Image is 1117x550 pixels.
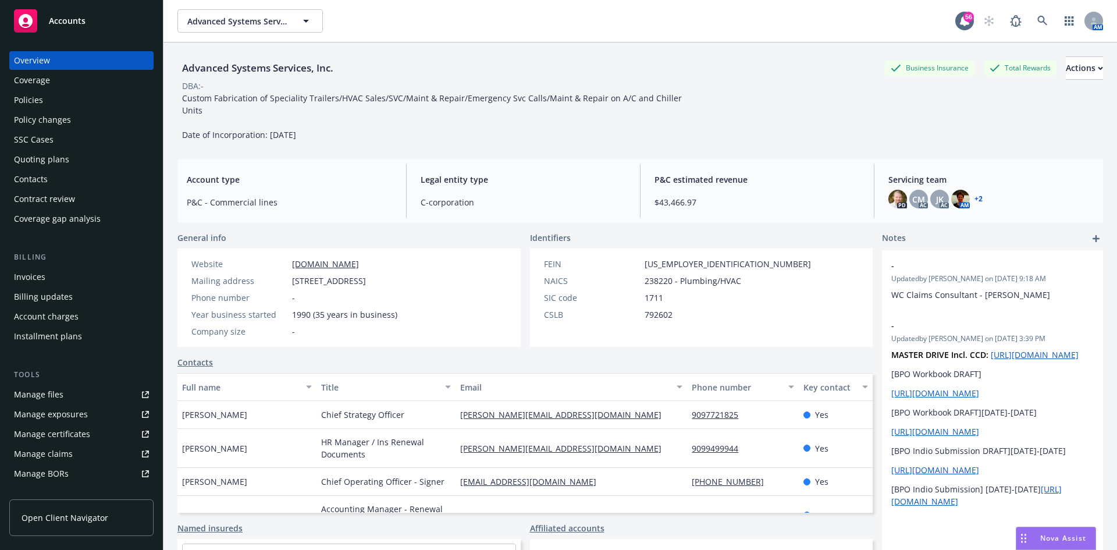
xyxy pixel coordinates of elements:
p: [BPO Indio Submission] [DATE]-[DATE] [891,483,1094,508]
div: Manage claims [14,445,73,463]
span: JK [936,193,944,205]
div: Phone number [191,292,287,304]
div: Manage BORs [14,464,69,483]
a: [URL][DOMAIN_NAME] [991,349,1079,360]
div: Policy changes [14,111,71,129]
a: 9099499944 [692,443,748,454]
a: Coverage gap analysis [9,210,154,228]
div: Contract review [14,190,75,208]
span: Notes [882,232,906,246]
span: HR Manager / Ins Renewal Documents [321,436,451,460]
div: Manage certificates [14,425,90,443]
div: Actions [1066,57,1103,79]
p: [BPO Workbook DRAFT] [891,368,1094,380]
span: [STREET_ADDRESS] [292,275,366,287]
span: 792602 [645,308,673,321]
div: Email [460,381,670,393]
span: Custom Fabrication of Speciality Trailers/HVAC Sales/SVC/Maint & Repair/Emergency Svc Calls/Maint... [182,93,684,140]
a: Named insureds [177,522,243,534]
div: NAICS [544,275,640,287]
span: [PERSON_NAME] [182,476,247,488]
p: [BPO Workbook DRAFT][DATE]-[DATE] [891,406,1094,418]
button: Actions [1066,56,1103,80]
button: Email [456,373,687,401]
div: Quoting plans [14,150,69,169]
a: [PERSON_NAME][EMAIL_ADDRESS][DOMAIN_NAME] [460,443,671,454]
span: Chief Operating Officer - Signer [321,476,444,488]
div: 56 [963,12,974,22]
span: 1990 (35 years in business) [292,308,397,321]
button: Key contact [799,373,873,401]
span: [PERSON_NAME] [182,409,247,421]
span: [US_EMPLOYER_IDENTIFICATION_NUMBER] [645,258,811,270]
div: Drag to move [1016,527,1031,549]
div: Business Insurance [885,61,974,75]
img: photo [951,190,970,208]
span: Accounts [49,16,86,26]
span: Servicing team [888,173,1094,186]
span: Yes [815,509,828,521]
a: Switch app [1058,9,1081,33]
span: - [891,260,1063,272]
div: Billing [9,251,154,263]
a: Manage claims [9,445,154,463]
div: Installment plans [14,327,82,346]
div: Total Rewards [984,61,1056,75]
div: Invoices [14,268,45,286]
a: Manage certificates [9,425,154,443]
a: Report a Bug [1004,9,1027,33]
div: Advanced Systems Services, Inc. [177,61,338,76]
span: WC Claims Consultant - [PERSON_NAME] [891,289,1050,300]
button: Advanced Systems Services, Inc. [177,9,323,33]
button: Nova Assist [1016,527,1096,550]
span: Updated by [PERSON_NAME] on [DATE] 9:18 AM [891,274,1094,284]
a: Policy changes [9,111,154,129]
span: Updated by [PERSON_NAME] on [DATE] 3:39 PM [891,333,1094,344]
span: [PERSON_NAME] [182,509,247,521]
a: Policies [9,91,154,109]
button: Phone number [687,373,798,401]
a: Account charges [9,307,154,326]
a: Manage BORs [9,464,154,483]
a: [EMAIL_ADDRESS][DOMAIN_NAME] [460,510,606,521]
div: -Updatedby [PERSON_NAME] on [DATE] 3:39 PMMASTER DRIVE Incl. CCD: [URL][DOMAIN_NAME][BPO Workbook... [882,310,1103,517]
a: Contract review [9,190,154,208]
span: Account type [187,173,392,186]
div: Key contact [803,381,855,393]
button: Title [316,373,456,401]
span: Yes [815,409,828,421]
div: Company size [191,325,287,338]
div: Year business started [191,308,287,321]
span: Nova Assist [1040,533,1086,543]
span: [PERSON_NAME] [182,442,247,455]
span: - [891,320,1063,332]
span: Yes [815,442,828,455]
span: 238220 - Plumbing/HVAC [645,275,741,287]
div: Summary of insurance [14,484,102,503]
a: SSC Cases [9,130,154,149]
a: 9097721825 [692,409,748,420]
div: DBA: - [182,80,204,92]
a: Installment plans [9,327,154,346]
span: $43,466.97 [654,196,860,208]
span: C-corporation [421,196,626,208]
div: -Updatedby [PERSON_NAME] on [DATE] 9:18 AMWC Claims Consultant - [PERSON_NAME] [882,250,1103,310]
span: Identifiers [530,232,571,244]
a: add [1089,232,1103,246]
a: Search [1031,9,1054,33]
a: [DOMAIN_NAME] [292,258,359,269]
p: [BPO Indio Submission DRAFT][DATE]-[DATE] [891,445,1094,457]
a: [PHONE_NUMBER] [692,476,773,487]
span: - [292,325,295,338]
span: - [292,292,295,304]
a: Billing updates [9,288,154,306]
span: Yes [815,476,828,488]
span: CM [912,193,925,205]
div: FEIN [544,258,640,270]
img: photo [888,190,907,208]
span: Accounting Manager - Renewal Documents [321,503,451,527]
span: Open Client Navigator [22,512,108,524]
div: Website [191,258,287,270]
a: [URL][DOMAIN_NAME] [891,426,979,437]
div: CSLB [544,308,640,321]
